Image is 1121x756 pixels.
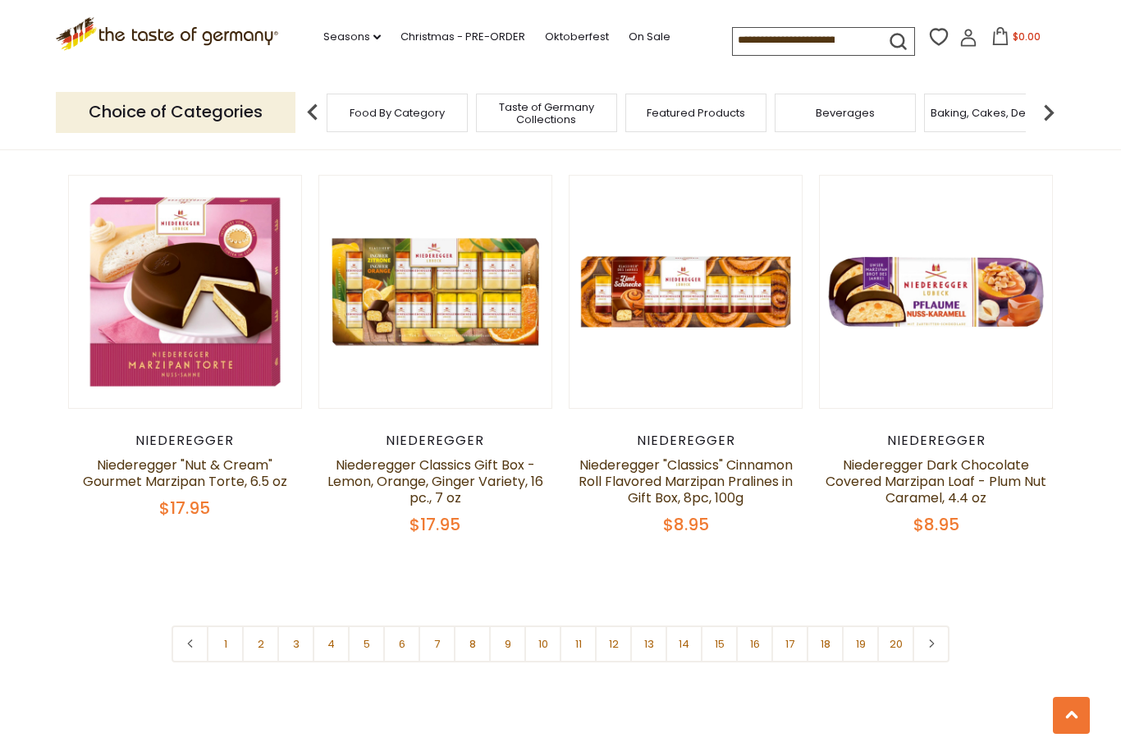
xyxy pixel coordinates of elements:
[842,625,879,662] a: 19
[83,456,287,491] a: Niederegger "Nut & Cream" Gourmet Marzipan Torte, 6.5 oz
[313,625,350,662] a: 4
[569,433,803,449] div: Niederegger
[826,456,1046,507] a: Niederegger Dark Chocolate Covered Marzipan Loaf - Plum Nut Caramel, 4.4 oz
[318,433,552,449] div: Niederegger
[383,625,420,662] a: 6
[242,625,279,662] a: 2
[327,456,543,507] a: Niederegger Classics Gift Box -Lemon, Orange, Ginger Variety, 16 pc., 7 oz
[736,625,773,662] a: 16
[348,625,385,662] a: 5
[69,176,301,408] img: Niederegger "Nut & Cream" Gourmet Marzipan Torte, 6.5 oz
[816,107,875,119] a: Beverages
[981,27,1050,52] button: $0.00
[419,625,455,662] a: 7
[819,433,1053,449] div: Niederegger
[579,456,793,507] a: Niederegger "Classics" Cinnamon Roll Flavored Marzipan Pralines in Gift Box, 8pc, 100g
[481,101,612,126] a: Taste of Germany Collections
[666,625,702,662] a: 14
[400,28,525,46] a: Christmas - PRE-ORDER
[877,625,914,662] a: 20
[807,625,844,662] a: 18
[545,28,609,46] a: Oktoberfest
[277,625,314,662] a: 3
[56,92,295,132] p: Choice of Categories
[1013,30,1041,44] span: $0.00
[159,497,210,520] span: $17.95
[489,625,526,662] a: 9
[560,625,597,662] a: 11
[296,96,329,129] img: previous arrow
[350,107,445,119] a: Food By Category
[454,625,491,662] a: 8
[647,107,745,119] a: Featured Products
[771,625,808,662] a: 17
[323,28,381,46] a: Seasons
[931,107,1058,119] a: Baking, Cakes, Desserts
[319,176,551,408] img: Niederegger Classics Gift Box -Lemon, Orange, Ginger Variety, 16 pc., 7 oz
[913,513,959,536] span: $8.95
[595,625,632,662] a: 12
[410,513,460,536] span: $17.95
[701,625,738,662] a: 15
[68,433,302,449] div: Niederegger
[630,625,667,662] a: 13
[1032,96,1065,129] img: next arrow
[570,176,802,408] img: Niederegger "Classics" Cinnamon Roll Flavored Marzipan Pralines in Gift Box, 8pc, 100g
[820,176,1052,408] img: Niederegger Dark Chocolate Covered Marzipan Loaf - Plum Nut Caramel, 4.4 oz
[629,28,670,46] a: On Sale
[207,625,244,662] a: 1
[524,625,561,662] a: 10
[663,513,709,536] span: $8.95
